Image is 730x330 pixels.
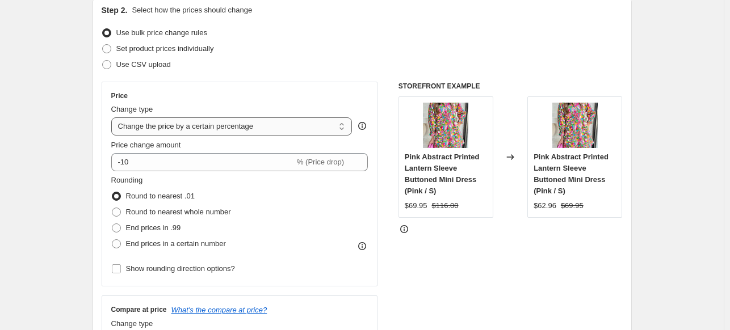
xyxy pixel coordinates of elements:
img: 5c20d2d888e230ad_80x.jpg [552,103,598,148]
span: End prices in .99 [126,223,181,232]
p: Select how the prices should change [132,5,252,16]
span: Set product prices individually [116,44,214,53]
div: $62.96 [534,200,556,211]
h2: Step 2. [102,5,128,16]
span: Use bulk price change rules [116,28,207,37]
h3: Price [111,91,128,100]
span: Round to nearest whole number [126,208,231,216]
span: Price change amount [111,141,181,149]
span: Pink Abstract Printed Lantern Sleeve Buttoned Mini Dress (Pink / S) [405,153,480,195]
strike: $116.00 [432,200,459,211]
span: Rounding [111,176,143,184]
button: What's the compare at price? [171,306,267,314]
span: Change type [111,105,153,113]
span: Show rounding direction options? [126,264,235,273]
h3: Compare at price [111,305,167,314]
div: help [356,120,368,132]
span: Pink Abstract Printed Lantern Sleeve Buttoned Mini Dress (Pink / S) [534,153,609,195]
span: Change type [111,319,153,328]
span: Use CSV upload [116,60,171,69]
span: % (Price drop) [297,158,344,166]
strike: $69.95 [561,200,584,211]
img: 5c20d2d888e230ad_80x.jpg [423,103,468,148]
h6: STOREFRONT EXAMPLE [398,82,623,91]
span: End prices in a certain number [126,239,226,248]
div: $69.95 [405,200,427,211]
span: Round to nearest .01 [126,192,195,200]
input: -15 [111,153,295,171]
